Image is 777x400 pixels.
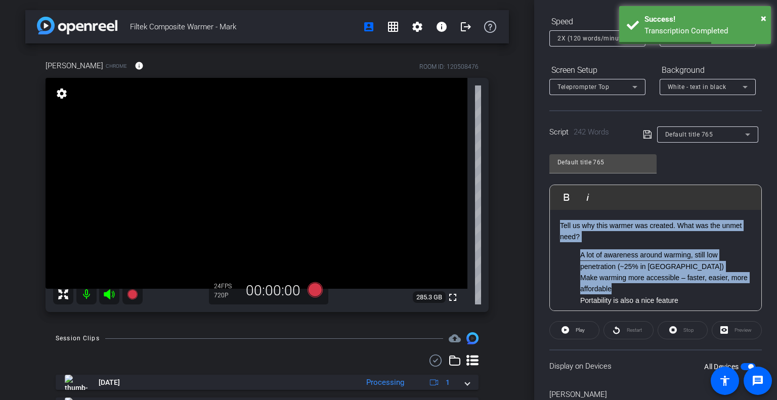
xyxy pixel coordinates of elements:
[55,87,69,100] mat-icon: settings
[557,83,609,91] span: Teleprompter Top
[761,12,766,24] span: ×
[419,62,479,71] div: ROOM ID: 120508476
[761,11,766,26] button: Close
[460,21,472,33] mat-icon: logout
[363,21,375,33] mat-icon: account_box
[660,62,756,79] div: Background
[447,291,459,303] mat-icon: fullscreen
[436,21,448,33] mat-icon: info
[549,126,629,138] div: Script
[560,220,751,243] p: Tell us why this warmer was created. What was the unmet need?
[644,14,763,25] div: Success!
[549,62,645,79] div: Screen Setup
[549,349,762,382] div: Display on Devices
[387,21,399,33] mat-icon: grid_on
[644,25,763,37] div: Transcription Completed
[214,282,239,290] div: 24
[361,377,409,388] div: Processing
[580,272,751,295] li: Make warming more accessible – faster, easier, more affordable
[135,61,144,70] mat-icon: info
[580,295,751,306] li: Portability is also a nice feature
[668,83,726,91] span: White - text in black
[221,283,232,290] span: FPS
[106,62,127,70] span: Chrome
[411,21,423,33] mat-icon: settings
[446,377,450,388] span: 1
[46,60,103,71] span: [PERSON_NAME]
[239,282,307,299] div: 00:00:00
[449,332,461,344] span: Destinations for your clips
[65,375,88,390] img: thumb-nail
[557,156,649,168] input: Title
[665,131,713,138] span: Default title 765
[99,377,120,388] span: [DATE]
[466,332,479,344] img: Session clips
[576,327,585,333] span: Play
[574,127,609,137] span: 242 Words
[752,375,764,387] mat-icon: message
[704,362,741,372] label: All Devices
[130,17,357,37] span: Filtek Composite Warmer - Mark
[580,249,751,272] li: A lot of awareness around warming, still low penetration (~25% in [GEOGRAPHIC_DATA])
[557,35,627,42] span: 2X (120 words/minute)
[549,321,599,339] button: Play
[214,291,239,299] div: 720P
[56,333,100,343] div: Session Clips
[37,17,117,34] img: app-logo
[449,332,461,344] mat-icon: cloud_upload
[549,13,645,30] div: Speed
[413,291,446,303] span: 285.3 GB
[719,375,731,387] mat-icon: accessibility
[56,375,479,390] mat-expansion-panel-header: thumb-nail[DATE]Processing1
